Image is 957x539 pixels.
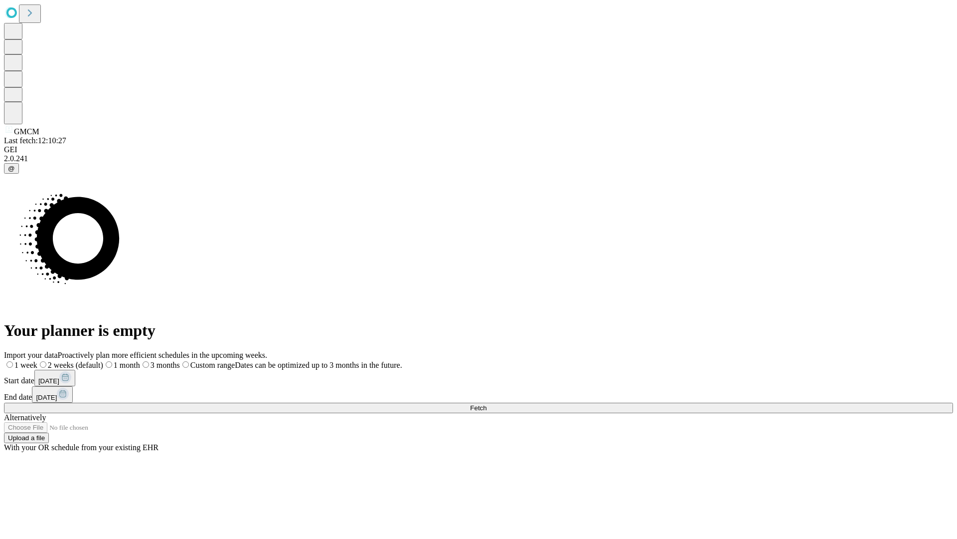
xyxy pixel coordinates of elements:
[4,443,159,452] span: With your OR schedule from your existing EHR
[14,361,37,369] span: 1 week
[106,361,112,368] input: 1 month
[190,361,235,369] span: Custom range
[4,403,953,413] button: Fetch
[4,145,953,154] div: GEI
[58,351,267,359] span: Proactively plan more efficient schedules in the upcoming weeks.
[4,370,953,386] div: Start date
[4,136,66,145] span: Last fetch: 12:10:27
[8,165,15,172] span: @
[470,404,486,412] span: Fetch
[4,386,953,403] div: End date
[4,154,953,163] div: 2.0.241
[4,163,19,174] button: @
[151,361,180,369] span: 3 months
[4,413,46,422] span: Alternatively
[6,361,13,368] input: 1 week
[32,386,73,403] button: [DATE]
[34,370,75,386] button: [DATE]
[14,127,39,136] span: GMCM
[235,361,402,369] span: Dates can be optimized up to 3 months in the future.
[4,351,58,359] span: Import your data
[4,321,953,340] h1: Your planner is empty
[4,433,49,443] button: Upload a file
[38,377,59,385] span: [DATE]
[114,361,140,369] span: 1 month
[40,361,46,368] input: 2 weeks (default)
[143,361,149,368] input: 3 months
[36,394,57,401] span: [DATE]
[182,361,189,368] input: Custom rangeDates can be optimized up to 3 months in the future.
[48,361,103,369] span: 2 weeks (default)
